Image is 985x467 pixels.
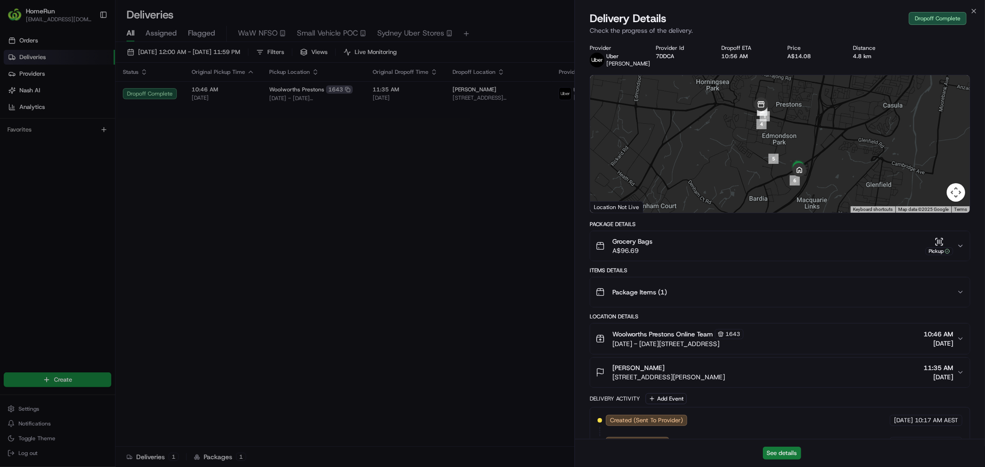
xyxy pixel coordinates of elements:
div: Price [787,44,839,52]
a: Open this area in Google Maps (opens a new window) [592,201,623,213]
span: 1643 [725,330,740,338]
span: Not Assigned Driver [610,438,665,447]
div: 6 [786,172,804,189]
button: Package Items (1) [590,277,970,307]
span: [DATE] - [DATE][STREET_ADDRESS] [612,339,743,348]
div: Provider Id [656,44,707,52]
span: Woolworths Prestons Online Team [612,329,713,339]
div: 4.8 km [853,53,905,60]
span: Grocery Bags [612,237,653,246]
p: Check the progress of the delivery. [590,26,970,35]
button: Woolworths Prestons Online Team1643[DATE] - [DATE][STREET_ADDRESS]10:46 AM[DATE] [590,323,970,354]
div: Dropoff ETA [722,44,773,52]
div: 4 [753,115,770,133]
button: Grocery BagsA$96.69Pickup [590,231,970,261]
span: [DATE] [894,416,913,425]
span: 11:35 AM [924,363,953,372]
button: See details [763,447,801,460]
div: Location Not Live [590,201,643,213]
div: Location Details [590,313,970,320]
span: [DATE] [924,339,953,348]
span: [PERSON_NAME] [612,363,665,372]
span: Uber [606,53,619,60]
button: Map camera controls [947,183,965,202]
div: Provider [590,44,641,52]
span: Package Items ( 1 ) [612,287,667,297]
div: Distance [853,44,905,52]
span: 10:46 AM [924,329,953,339]
button: Pickup [925,237,953,255]
span: [STREET_ADDRESS][PERSON_NAME] [612,372,725,382]
div: A$14.08 [787,53,839,60]
button: [PERSON_NAME][STREET_ADDRESS][PERSON_NAME]11:35 AM[DATE] [590,358,970,387]
span: [PERSON_NAME] [606,60,650,67]
span: 10:17 AM AEST [915,438,958,447]
div: Package Details [590,221,970,228]
span: 10:17 AM AEST [915,416,958,425]
span: Map data ©2025 Google [898,207,949,212]
span: Delivery Details [590,11,666,26]
div: 10:56 AM [722,53,773,60]
span: Created (Sent To Provider) [610,416,683,425]
img: Google [592,201,623,213]
div: Delivery Activity [590,395,640,402]
button: Add Event [646,393,687,404]
button: Keyboard shortcuts [853,206,893,213]
a: Terms [954,207,967,212]
span: [DATE] [894,438,913,447]
div: Items Details [590,267,970,274]
img: uber-new-logo.jpeg [590,53,604,67]
div: 5 [765,150,782,168]
span: [DATE] [924,372,953,382]
button: 7DDCA [656,53,674,60]
div: Pickup [925,247,953,255]
span: A$96.69 [612,246,653,255]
